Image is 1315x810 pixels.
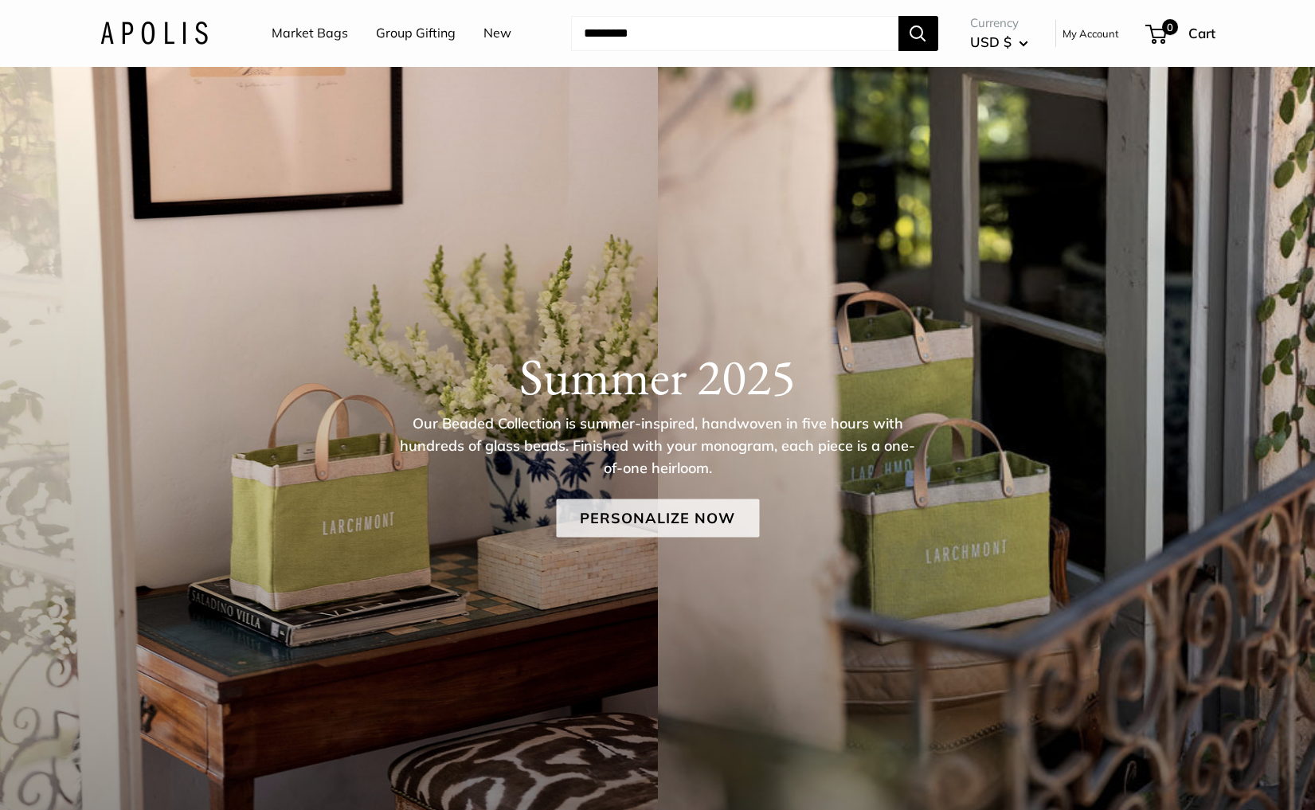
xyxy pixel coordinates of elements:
a: My Account [1063,24,1119,43]
span: 0 [1161,19,1177,35]
a: Market Bags [272,22,348,45]
span: Cart [1188,25,1215,41]
img: Apolis [100,22,208,45]
p: Our Beaded Collection is summer-inspired, handwoven in five hours with hundreds of glass beads. F... [399,412,917,479]
a: Group Gifting [376,22,456,45]
span: USD $ [970,33,1012,50]
input: Search... [571,16,898,51]
button: Search [898,16,938,51]
h1: Summer 2025 [100,346,1215,406]
button: USD $ [970,29,1028,55]
a: 0 Cart [1147,21,1215,46]
a: New [483,22,511,45]
span: Currency [970,12,1028,34]
a: Personalize Now [556,499,759,537]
